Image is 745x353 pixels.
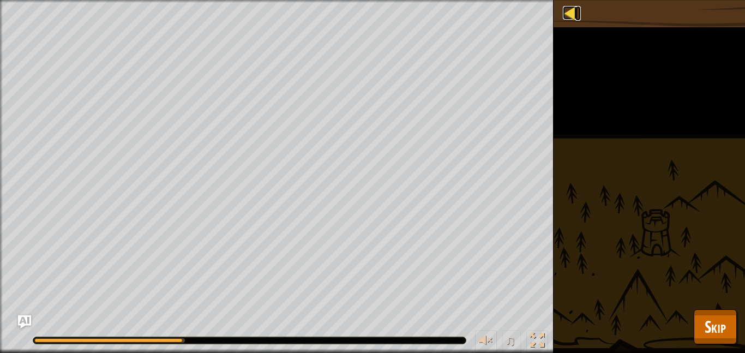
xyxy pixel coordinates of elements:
[502,331,521,353] button: ♫
[475,331,497,353] button: Adjust volume
[526,331,548,353] button: Toggle fullscreen
[504,332,515,349] span: ♫
[705,315,726,338] span: Skip
[694,309,737,344] button: Skip
[18,315,31,328] button: Ask AI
